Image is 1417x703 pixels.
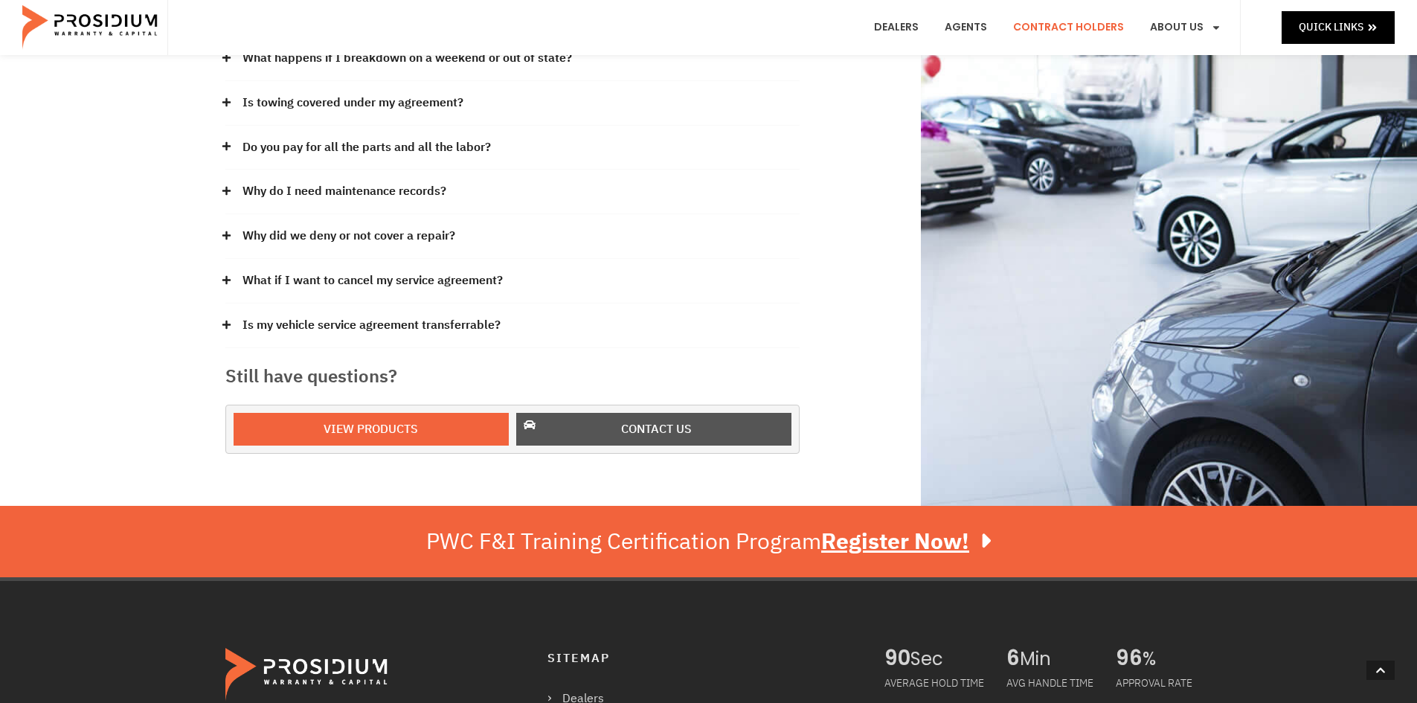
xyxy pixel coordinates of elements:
[225,214,800,259] div: Why did we deny or not cover a repair?
[225,259,800,304] div: What if I want to cancel my service agreement?
[1282,11,1395,43] a: Quick Links
[1116,648,1143,670] span: 96
[225,363,800,390] h3: Still have questions?
[242,270,503,292] a: What if I want to cancel my service agreement?
[884,670,984,696] div: AVERAGE HOLD TIME
[1299,18,1363,36] span: Quick Links
[225,81,800,126] div: Is towing covered under my agreement?
[242,181,446,202] a: Why do I need maintenance records?
[1020,648,1093,670] span: Min
[821,524,969,558] u: Register Now!
[242,225,455,247] a: Why did we deny or not cover a repair?
[516,413,791,446] a: Contact us
[884,648,910,670] span: 90
[242,315,501,336] a: Is my vehicle service agreement transferrable?
[242,92,463,114] a: Is towing covered under my agreement?
[1116,670,1192,696] div: APPROVAL RATE
[225,126,800,170] div: Do you pay for all the parts and all the labor?
[234,413,509,446] a: View Products
[547,648,855,670] h4: Sitemap
[1143,648,1192,670] span: %
[910,648,984,670] span: Sec
[242,48,572,69] a: What happens if I breakdown on a weekend or out of state?
[225,170,800,214] div: Why do I need maintenance records?
[225,304,800,348] div: Is my vehicle service agreement transferrable?
[1006,670,1093,696] div: AVG HANDLE TIME
[426,528,991,555] div: PWC F&I Training Certification Program
[242,137,491,158] a: Do you pay for all the parts and all the labor?
[324,419,418,440] span: View Products
[225,36,800,81] div: What happens if I breakdown on a weekend or out of state?
[621,419,692,440] span: Contact us
[1006,648,1020,670] span: 6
